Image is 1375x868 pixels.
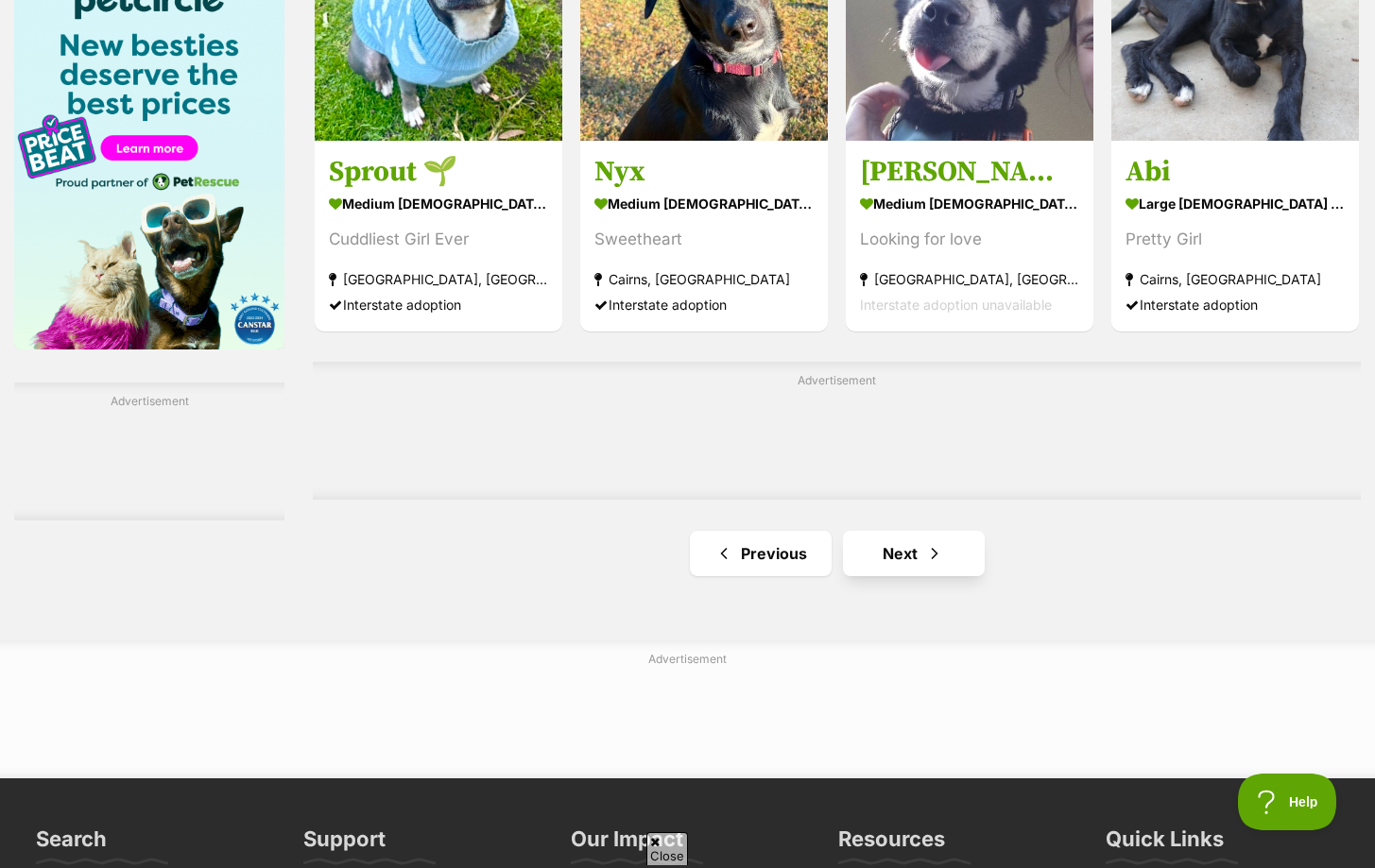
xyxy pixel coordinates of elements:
[580,140,828,332] a: Nyx medium [DEMOGRAPHIC_DATA] Dog Sweetheart Cairns, [GEOGRAPHIC_DATA] Interstate adoption
[594,154,814,190] h3: Nyx
[594,227,814,252] div: Sweetheart
[594,266,814,292] strong: Cairns, [GEOGRAPHIC_DATA]
[646,832,688,865] span: Close
[313,531,1361,576] nav: Pagination
[14,383,284,520] div: Advertisement
[313,362,1361,500] div: Advertisement
[1106,825,1224,863] h3: Quick Links
[846,140,1093,332] a: [PERSON_NAME] medium [DEMOGRAPHIC_DATA] Dog Looking for love [GEOGRAPHIC_DATA], [GEOGRAPHIC_DATA]...
[1126,190,1345,217] strong: large [DEMOGRAPHIC_DATA] Dog
[690,531,832,576] a: Previous page
[36,825,107,863] h3: Search
[860,266,1079,292] strong: [GEOGRAPHIC_DATA], [GEOGRAPHIC_DATA]
[594,292,814,317] div: Interstate adoption
[860,190,1079,217] strong: medium [DEMOGRAPHIC_DATA] Dog
[838,825,945,863] h3: Resources
[1126,266,1345,292] strong: Cairns, [GEOGRAPHIC_DATA]
[571,825,683,863] h3: Our Impact
[329,266,548,292] strong: [GEOGRAPHIC_DATA], [GEOGRAPHIC_DATA]
[329,292,548,317] div: Interstate adoption
[1111,140,1359,332] a: Abi large [DEMOGRAPHIC_DATA] Dog Pretty Girl Cairns, [GEOGRAPHIC_DATA] Interstate adoption
[315,140,562,332] a: Sprout 🌱 medium [DEMOGRAPHIC_DATA] Dog Cuddliest Girl Ever [GEOGRAPHIC_DATA], [GEOGRAPHIC_DATA] I...
[329,227,548,252] div: Cuddliest Girl Ever
[594,190,814,217] strong: medium [DEMOGRAPHIC_DATA] Dog
[843,531,985,576] a: Next page
[1126,227,1345,252] div: Pretty Girl
[1126,154,1345,190] h3: Abi
[329,190,548,217] strong: medium [DEMOGRAPHIC_DATA] Dog
[329,154,548,190] h3: Sprout 🌱
[1126,292,1345,317] div: Interstate adoption
[1238,774,1337,830] iframe: Help Scout Beacon - Open
[303,825,386,863] h3: Support
[860,227,1079,252] div: Looking for love
[860,154,1079,190] h3: [PERSON_NAME]
[860,297,1052,313] span: Interstate adoption unavailable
